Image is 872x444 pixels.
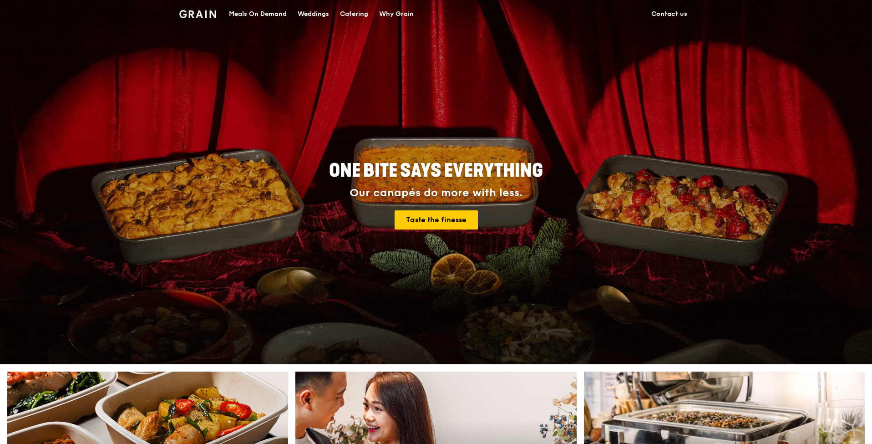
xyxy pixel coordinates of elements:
[329,160,543,182] span: ONE BITE SAYS EVERYTHING
[335,0,374,28] a: Catering
[340,0,368,28] div: Catering
[379,0,414,28] div: Why Grain
[374,0,419,28] a: Why Grain
[292,0,335,28] a: Weddings
[179,10,216,18] img: Grain
[646,0,693,28] a: Contact us
[229,0,287,28] div: Meals On Demand
[272,187,600,199] div: Our canapés do more with less.
[298,0,329,28] div: Weddings
[395,210,478,230] a: Taste the finesse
